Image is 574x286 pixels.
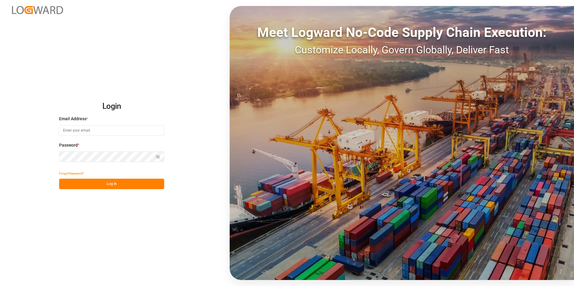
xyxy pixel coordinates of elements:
[230,22,574,42] div: Meet Logward No-Code Supply Chain Execution:
[59,116,86,122] span: Email Address
[59,179,164,189] button: Log In
[230,42,574,58] div: Customize Locally, Govern Globally, Deliver Fast
[12,6,63,14] img: Logward_new_orange.png
[59,168,84,179] button: Forgot Password?
[59,97,164,116] h2: Login
[59,125,164,136] input: Enter your email
[59,142,78,148] span: Password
